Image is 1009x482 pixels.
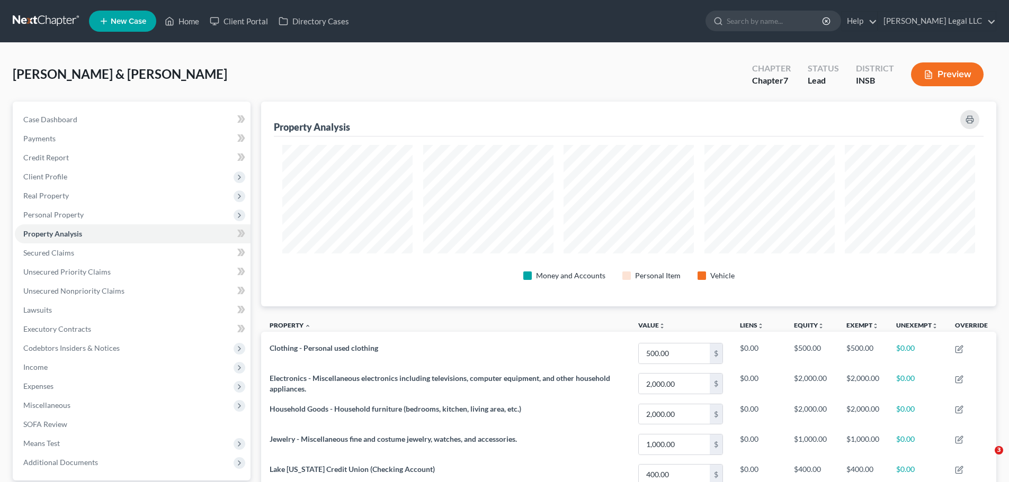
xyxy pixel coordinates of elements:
[15,320,251,339] a: Executory Contracts
[752,75,791,87] div: Chapter
[270,374,610,393] span: Electronics - Miscellaneous electronics including televisions, computer equipment, and other hous...
[15,301,251,320] a: Lawsuits
[273,12,354,31] a: Directory Cases
[995,446,1003,454] span: 3
[270,465,435,474] span: Lake [US_STATE] Credit Union (Checking Account)
[23,134,56,143] span: Payments
[23,115,77,124] span: Case Dashboard
[23,286,124,295] span: Unsecured Nonpriority Claims
[710,343,722,363] div: $
[15,148,251,167] a: Credit Report
[808,75,839,87] div: Lead
[710,434,722,454] div: $
[911,62,984,86] button: Preview
[23,458,98,467] span: Additional Documents
[15,224,251,243] a: Property Analysis
[731,369,785,399] td: $0.00
[888,369,947,399] td: $0.00
[932,323,938,329] i: unfold_more
[270,343,378,352] span: Clothing - Personal used clothing
[23,267,111,276] span: Unsecured Priority Claims
[752,62,791,75] div: Chapter
[838,338,888,368] td: $500.00
[710,404,722,424] div: $
[204,12,273,31] a: Client Portal
[659,323,665,329] i: unfold_more
[838,429,888,459] td: $1,000.00
[731,429,785,459] td: $0.00
[23,210,84,219] span: Personal Property
[274,121,350,133] div: Property Analysis
[23,172,67,181] span: Client Profile
[270,404,521,413] span: Household Goods - Household furniture (bedrooms, kitchen, living area, etc.)
[818,323,824,329] i: unfold_more
[13,66,227,81] span: [PERSON_NAME] & [PERSON_NAME]
[842,12,877,31] a: Help
[947,315,996,339] th: Override
[639,404,710,424] input: 0.00
[305,323,311,329] i: expand_less
[536,270,605,281] div: Money and Accounts
[896,321,938,329] a: Unexemptunfold_more
[794,321,824,329] a: Equityunfold_more
[888,338,947,368] td: $0.00
[23,343,120,352] span: Codebtors Insiders & Notices
[270,321,311,329] a: Property expand_less
[15,243,251,262] a: Secured Claims
[888,399,947,429] td: $0.00
[23,362,48,371] span: Income
[15,281,251,301] a: Unsecured Nonpriority Claims
[785,399,838,429] td: $2,000.00
[23,229,82,238] span: Property Analysis
[639,434,710,454] input: 0.00
[838,369,888,399] td: $2,000.00
[639,374,710,394] input: 0.00
[872,323,879,329] i: unfold_more
[856,75,894,87] div: INSB
[808,62,839,75] div: Status
[785,429,838,459] td: $1,000.00
[23,420,67,429] span: SOFA Review
[740,321,764,329] a: Liensunfold_more
[23,381,53,390] span: Expenses
[710,374,722,394] div: $
[710,270,735,281] div: Vehicle
[23,248,74,257] span: Secured Claims
[783,75,788,85] span: 7
[846,321,879,329] a: Exemptunfold_more
[785,338,838,368] td: $500.00
[888,429,947,459] td: $0.00
[635,270,681,281] div: Personal Item
[23,191,69,200] span: Real Property
[856,62,894,75] div: District
[23,439,60,448] span: Means Test
[23,401,70,410] span: Miscellaneous
[785,369,838,399] td: $2,000.00
[727,11,824,31] input: Search by name...
[111,17,146,25] span: New Case
[973,446,998,471] iframe: Intercom live chat
[838,399,888,429] td: $2,000.00
[757,323,764,329] i: unfold_more
[159,12,204,31] a: Home
[23,305,52,314] span: Lawsuits
[15,110,251,129] a: Case Dashboard
[23,153,69,162] span: Credit Report
[270,434,517,443] span: Jewelry - Miscellaneous fine and costume jewelry, watches, and accessories.
[639,343,710,363] input: 0.00
[731,338,785,368] td: $0.00
[15,129,251,148] a: Payments
[731,399,785,429] td: $0.00
[15,262,251,281] a: Unsecured Priority Claims
[15,415,251,434] a: SOFA Review
[878,12,996,31] a: [PERSON_NAME] Legal LLC
[638,321,665,329] a: Valueunfold_more
[23,324,91,333] span: Executory Contracts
